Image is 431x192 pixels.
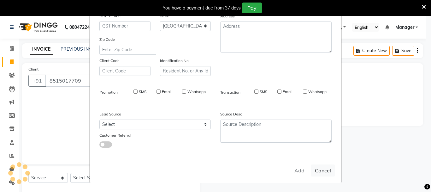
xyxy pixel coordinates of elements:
label: Source Desc [220,111,242,117]
label: Client Code [99,58,120,64]
label: Identification No. [160,58,190,64]
label: Whatsapp [187,89,206,95]
div: You have a payment due from 37 days [163,5,241,11]
label: Zip Code [99,37,115,42]
label: SMS [139,89,146,95]
input: Client Code [99,66,151,76]
label: Email [162,89,172,95]
label: Customer Referral [99,133,131,138]
label: Whatsapp [308,89,327,95]
input: Enter Zip Code [99,45,156,55]
label: Promotion [99,90,118,95]
button: Cancel [311,164,335,177]
label: Email [283,89,292,95]
label: Address [220,13,235,19]
input: GST Number [99,21,151,31]
label: Transaction [220,90,240,95]
label: Lead Source [99,111,121,117]
button: Pay [242,3,262,13]
label: SMS [260,89,267,95]
input: Resident No. or Any Id [160,66,211,76]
